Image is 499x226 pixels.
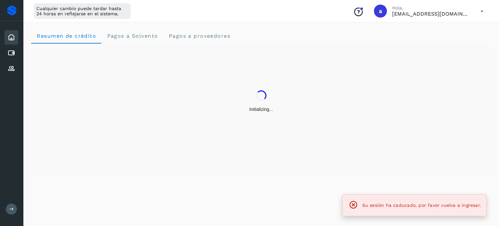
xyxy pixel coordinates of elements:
[5,61,18,76] div: Proveedores
[392,5,470,11] p: Hola,
[362,203,481,208] span: Su sesión ha caducado, por favor vuelva a ingresar.
[5,46,18,60] div: Cuentas por pagar
[107,33,158,39] span: Pagos a Solvento
[392,11,470,17] p: auxadmin@grupoventi.com.mx
[34,3,131,19] div: Cualquier cambio puede tardar hasta 24 horas en reflejarse en el sistema.
[36,33,96,39] span: Resumen de crédito
[5,30,18,45] div: Inicio
[168,33,230,39] span: Pagos a proveedores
